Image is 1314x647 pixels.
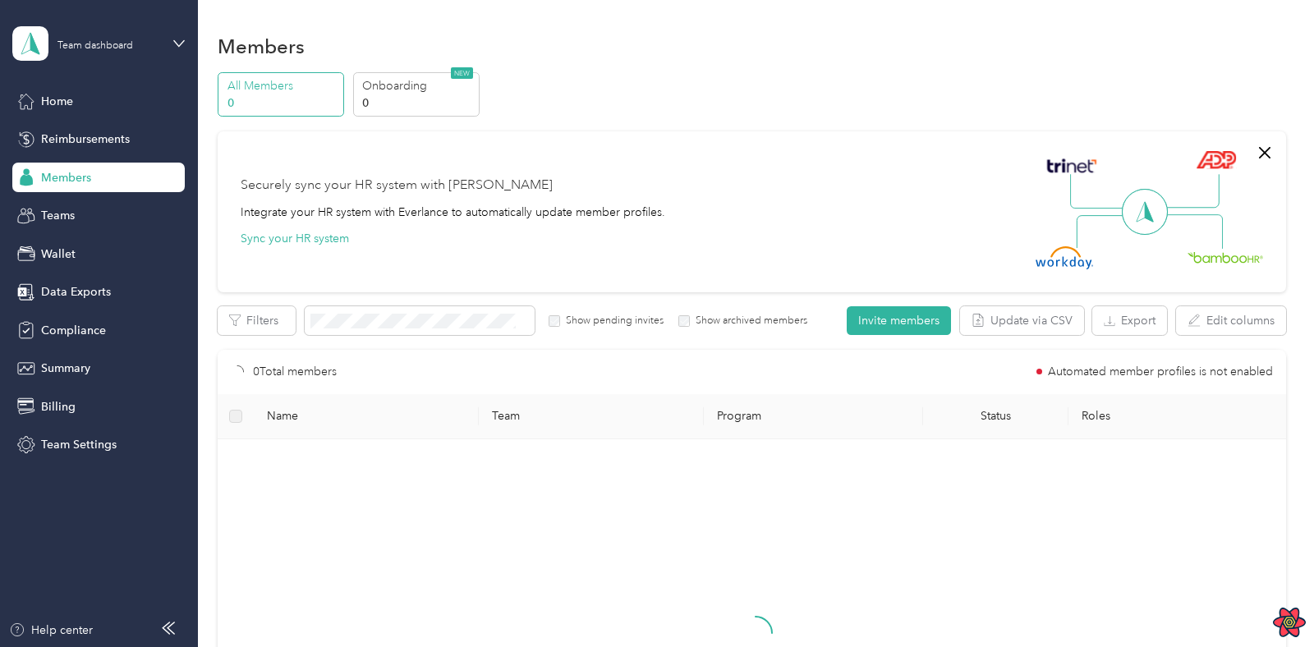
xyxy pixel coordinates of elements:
[227,77,339,94] p: All Members
[362,77,474,94] p: Onboarding
[254,394,479,439] th: Name
[1273,606,1306,639] button: Open React Query Devtools
[923,394,1069,439] th: Status
[41,131,130,148] span: Reimbursements
[1043,154,1100,177] img: Trinet
[362,94,474,112] p: 0
[1068,394,1293,439] th: Roles
[218,306,296,335] button: Filters
[1036,246,1093,269] img: Workday
[41,169,91,186] span: Members
[41,436,117,453] span: Team Settings
[451,67,473,79] span: NEW
[704,394,923,439] th: Program
[41,283,111,301] span: Data Exports
[1165,214,1223,250] img: Line Right Down
[241,176,553,195] div: Securely sync your HR system with [PERSON_NAME]
[1070,174,1128,209] img: Line Left Up
[241,230,349,247] button: Sync your HR system
[1176,306,1286,335] button: Edit columns
[1188,251,1263,263] img: BambooHR
[1076,214,1133,248] img: Line Left Down
[847,306,951,335] button: Invite members
[41,207,75,224] span: Teams
[960,306,1084,335] button: Update via CSV
[41,93,73,110] span: Home
[690,314,807,328] label: Show archived members
[1092,306,1167,335] button: Export
[560,314,664,328] label: Show pending invites
[41,398,76,415] span: Billing
[253,363,337,381] p: 0 Total members
[479,394,704,439] th: Team
[9,622,93,639] button: Help center
[1222,555,1314,647] iframe: Everlance-gr Chat Button Frame
[1162,174,1220,209] img: Line Right Up
[267,409,466,423] span: Name
[1048,366,1273,378] span: Automated member profiles is not enabled
[227,94,339,112] p: 0
[41,322,106,339] span: Compliance
[241,204,665,221] div: Integrate your HR system with Everlance to automatically update member profiles.
[41,245,76,263] span: Wallet
[41,360,90,377] span: Summary
[57,41,133,51] div: Team dashboard
[1196,150,1236,169] img: ADP
[218,38,305,55] h1: Members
